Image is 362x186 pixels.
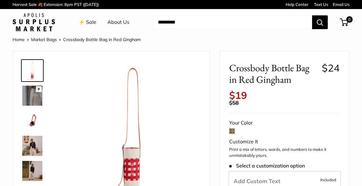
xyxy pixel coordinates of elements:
[22,161,42,181] img: description_Transform your everyday errands into moments of effortless style
[13,35,141,44] nav: Breadcrumb
[229,62,317,85] span: Crossbody Bottle Bag in Red Gingham
[21,109,44,132] a: Crossbody Bottle Bag in Red Gingham
[21,160,44,182] a: description_Transform your everyday errands into moments of effortless style
[229,118,340,128] div: Your Color
[340,19,348,26] a: 0
[314,2,328,7] a: Text Us
[286,2,308,7] a: Help Center
[22,111,42,131] img: Crossbody Bottle Bag in Red Gingham
[13,13,55,31] img: Apolis: Surplus Market
[153,15,312,29] input: Search...
[320,176,336,183] span: Included
[22,86,42,106] img: description_Even available for group gifting and events
[229,89,247,101] span: $19
[234,178,280,185] span: Add Custom Text
[22,61,42,81] img: Crossbody Bottle Bag in Red Gingham
[21,84,44,107] a: description_Even available for group gifting and events
[107,18,129,27] a: About Us
[31,37,57,42] a: Market Bags
[312,15,328,29] button: Search
[333,2,349,7] a: Email Us
[63,37,141,42] span: Crossbody Bottle Bag in Red Gingham
[322,62,340,74] span: $24
[21,59,44,82] a: Crossbody Bottle Bag in Red Gingham
[78,18,96,27] a: ⚡️ Sale
[229,163,305,169] span: Select a customization option
[22,136,42,156] img: description_Effortless Style
[346,16,353,23] span: 0
[229,99,239,106] span: $58
[229,137,340,146] div: Customize It
[13,37,25,42] a: Home
[21,135,44,157] a: description_Effortless Style
[229,146,340,159] p: Print a mix of letters, words, and numbers to make it unmistakably yours.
